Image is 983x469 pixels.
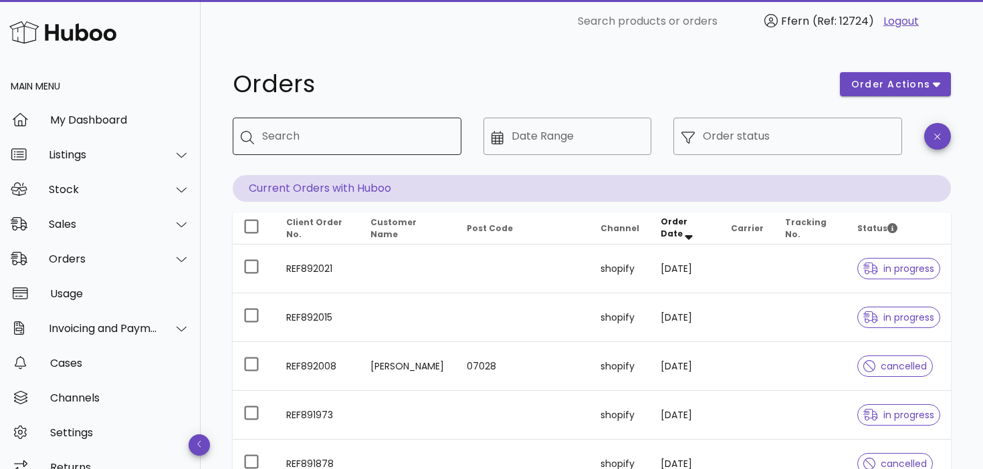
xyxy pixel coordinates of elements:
div: Usage [50,287,190,300]
td: [DATE] [650,342,720,391]
th: Client Order No. [276,212,360,245]
th: Order Date: Sorted descending. Activate to remove sorting. [650,212,720,245]
td: [PERSON_NAME] [360,342,456,391]
td: shopify [590,293,650,342]
div: Orders [49,253,158,265]
td: 07028 [456,342,590,391]
span: Channel [600,222,639,234]
td: shopify [590,342,650,391]
div: Settings [50,426,190,439]
div: Channels [50,392,190,404]
th: Carrier [720,212,774,245]
div: Invoicing and Payments [49,322,158,335]
td: REF892021 [276,245,360,293]
div: Stock [49,183,158,196]
span: Order Date [661,216,687,239]
th: Customer Name [360,212,456,245]
div: Listings [49,148,158,161]
span: Ffern [781,13,809,29]
img: Huboo Logo [9,18,116,47]
div: Cases [50,357,190,369]
span: Status [857,222,897,234]
th: Channel [590,212,650,245]
td: REF892008 [276,342,360,391]
td: REF892015 [276,293,360,342]
span: Post Code [467,222,513,234]
span: cancelled [863,361,927,371]
span: Client Order No. [286,216,342,240]
button: order actions [840,72,951,96]
a: Logout [883,13,919,29]
span: in progress [863,313,934,322]
th: Post Code [456,212,590,245]
span: (Ref: 12724) [812,13,874,29]
td: [DATE] [650,391,720,440]
span: cancelled [863,459,927,468]
div: My Dashboard [50,114,190,126]
th: Status [847,212,951,245]
td: [DATE] [650,245,720,293]
td: shopify [590,391,650,440]
td: [DATE] [650,293,720,342]
span: Tracking No. [785,216,827,240]
span: in progress [863,410,934,420]
p: Current Orders with Huboo [233,175,951,202]
div: Sales [49,218,158,230]
th: Tracking No. [774,212,847,245]
h1: Orders [233,72,824,96]
span: Carrier [731,222,764,234]
td: shopify [590,245,650,293]
td: REF891973 [276,391,360,440]
span: order actions [851,77,931,92]
span: in progress [863,264,934,273]
span: Customer Name [370,216,417,240]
